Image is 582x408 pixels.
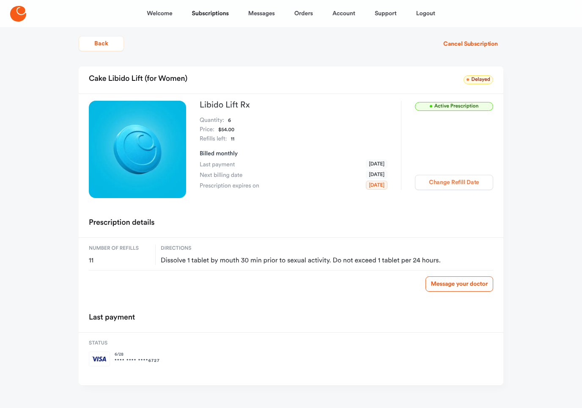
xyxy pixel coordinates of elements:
[200,182,259,190] span: Prescription expires on
[228,116,231,125] dd: 6
[161,245,493,252] span: Directions
[200,171,242,179] span: Next billing date
[89,339,160,347] span: Status
[89,72,187,87] h2: Cake Libido Lift (for Women)
[147,3,172,24] a: Welcome
[89,215,154,231] h2: Prescription details
[366,170,387,179] span: [DATE]
[218,125,234,135] dd: $54.00
[366,181,387,190] span: [DATE]
[200,151,238,157] span: Billed monthly
[200,116,224,125] dt: Quantity:
[375,3,397,24] a: Support
[200,135,227,144] dt: Refills left:
[464,75,493,84] span: Delayed
[79,36,124,51] button: Back
[416,3,435,24] a: Logout
[332,3,355,24] a: Account
[89,101,186,198] img: Libido Lift Rx
[89,256,150,265] span: 11
[231,135,234,144] dd: 11
[115,351,160,358] span: 6 / 28
[161,256,493,265] span: Dissolve 1 tablet by mouth 30 min prior to sexual activity. Do not exceed 1 tablet per 24 hours.
[415,175,493,190] button: Change Refill Date
[200,101,387,109] h3: Libido Lift Rx
[366,160,387,168] span: [DATE]
[192,3,229,24] a: Subscriptions
[89,245,150,252] span: Number of refills
[438,36,503,52] button: Cancel Subscription
[294,3,313,24] a: Orders
[200,125,214,135] dt: Price:
[89,351,110,367] img: visa
[248,3,275,24] a: Messages
[415,102,493,111] span: Active Prescription
[426,276,493,292] a: Message your doctor
[200,160,235,169] span: Last payment
[89,310,135,325] h2: Last payment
